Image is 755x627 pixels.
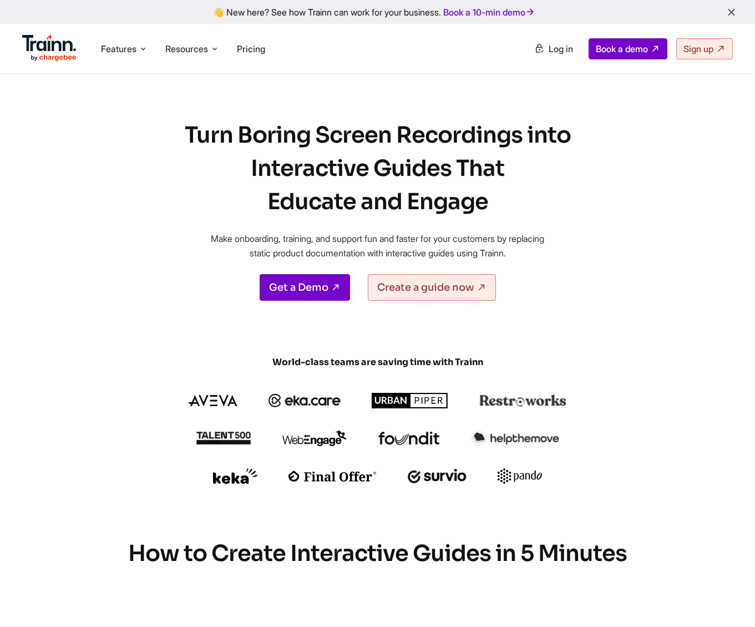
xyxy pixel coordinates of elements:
span: Sign up [683,43,713,54]
img: keka logo [213,468,257,484]
h2: How to Create Interactive Guides in 5 Minutes [23,539,733,568]
a: Book a demo [589,38,667,59]
img: restroworks logo [479,395,566,407]
img: foundit logo [378,432,440,445]
img: pando logo [498,468,542,484]
a: Get a Demo [260,274,350,301]
img: aveva logo [189,395,237,406]
iframe: Chat Widget [700,574,755,627]
a: Create a guide now [368,274,496,301]
img: finaloffer logo [288,471,377,482]
p: Make onboarding, training, and support fun and faster for your customers by replacing static prod... [200,232,555,260]
span: Features [101,43,136,55]
h1: Turn Boring Screen Recordings into Interactive Guides That Educate and Engage [161,119,594,219]
img: webengage logo [282,431,347,446]
img: helpthemove logo [471,431,559,446]
a: Log in [528,39,580,59]
img: talent500 logo [196,431,251,445]
span: Book a demo [596,43,648,54]
a: Sign up [676,38,733,59]
a: Pricing [237,43,265,54]
span: World-class teams are saving time with Trainn [112,356,644,368]
img: Trainn Logo [22,35,77,62]
span: Resources [165,43,208,55]
img: survio logo [408,469,467,483]
div: 👋 New here? See how Trainn can work for your business. [7,7,748,17]
a: Book a 10-min demo [441,4,538,20]
span: Log in [549,43,573,54]
img: ekacare logo [268,394,341,407]
img: urbanpiper logo [372,393,448,408]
